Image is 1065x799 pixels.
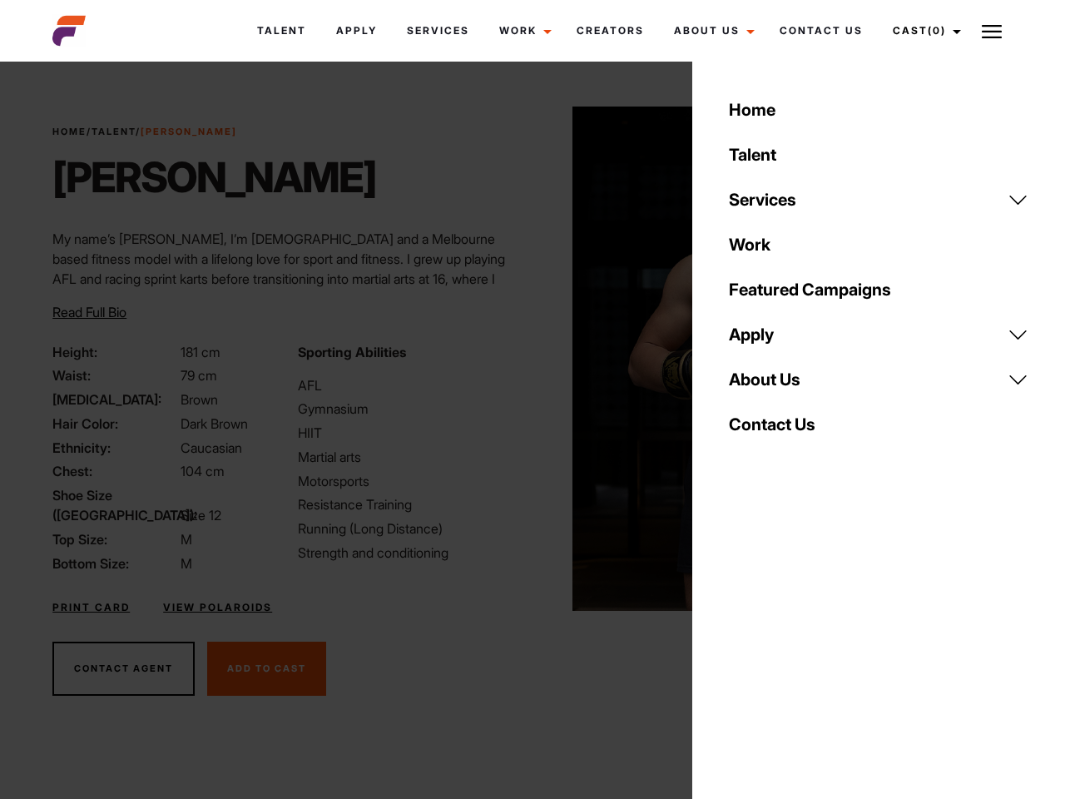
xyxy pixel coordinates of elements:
[52,365,177,385] span: Waist:
[52,390,177,409] span: [MEDICAL_DATA]:
[659,8,765,53] a: About Us
[298,543,523,563] li: Strength and conditioning
[719,402,1038,447] a: Contact Us
[52,342,177,362] span: Height:
[52,126,87,137] a: Home
[298,519,523,538] li: Running (Long Distance)
[298,471,523,491] li: Motorsports
[719,87,1038,132] a: Home
[719,177,1038,222] a: Services
[181,463,225,479] span: 104 cm
[52,229,523,409] p: My name’s [PERSON_NAME], I’m [DEMOGRAPHIC_DATA] and a Melbourne based fitness model with a lifelo...
[52,485,177,525] span: Shoe Size ([GEOGRAPHIC_DATA]):
[765,8,878,53] a: Contact Us
[928,24,946,37] span: (0)
[181,439,242,456] span: Caucasian
[52,302,126,322] button: Read Full Bio
[227,663,306,674] span: Add To Cast
[298,375,523,395] li: AFL
[982,22,1002,42] img: Burger icon
[298,344,406,360] strong: Sporting Abilities
[298,423,523,443] li: HIIT
[719,132,1038,177] a: Talent
[321,8,392,53] a: Apply
[298,494,523,514] li: Resistance Training
[298,447,523,467] li: Martial arts
[181,507,221,524] span: Size 12
[92,126,136,137] a: Talent
[207,642,326,697] button: Add To Cast
[719,267,1038,312] a: Featured Campaigns
[719,222,1038,267] a: Work
[719,357,1038,402] a: About Us
[298,399,523,419] li: Gymnasium
[52,553,177,573] span: Bottom Size:
[181,415,248,432] span: Dark Brown
[52,529,177,549] span: Top Size:
[242,8,321,53] a: Talent
[52,642,195,697] button: Contact Agent
[878,8,971,53] a: Cast(0)
[52,438,177,458] span: Ethnicity:
[52,600,130,615] a: Print Card
[484,8,562,53] a: Work
[562,8,659,53] a: Creators
[52,152,376,202] h1: [PERSON_NAME]
[141,126,237,137] strong: [PERSON_NAME]
[181,367,217,384] span: 79 cm
[392,8,484,53] a: Services
[163,600,272,615] a: View Polaroids
[181,555,192,572] span: M
[181,531,192,548] span: M
[181,391,218,408] span: Brown
[52,125,237,139] span: / /
[52,304,126,320] span: Read Full Bio
[52,414,177,434] span: Hair Color:
[52,461,177,481] span: Chest:
[52,14,86,47] img: cropped-aefm-brand-fav-22-square.png
[719,312,1038,357] a: Apply
[181,344,220,360] span: 181 cm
